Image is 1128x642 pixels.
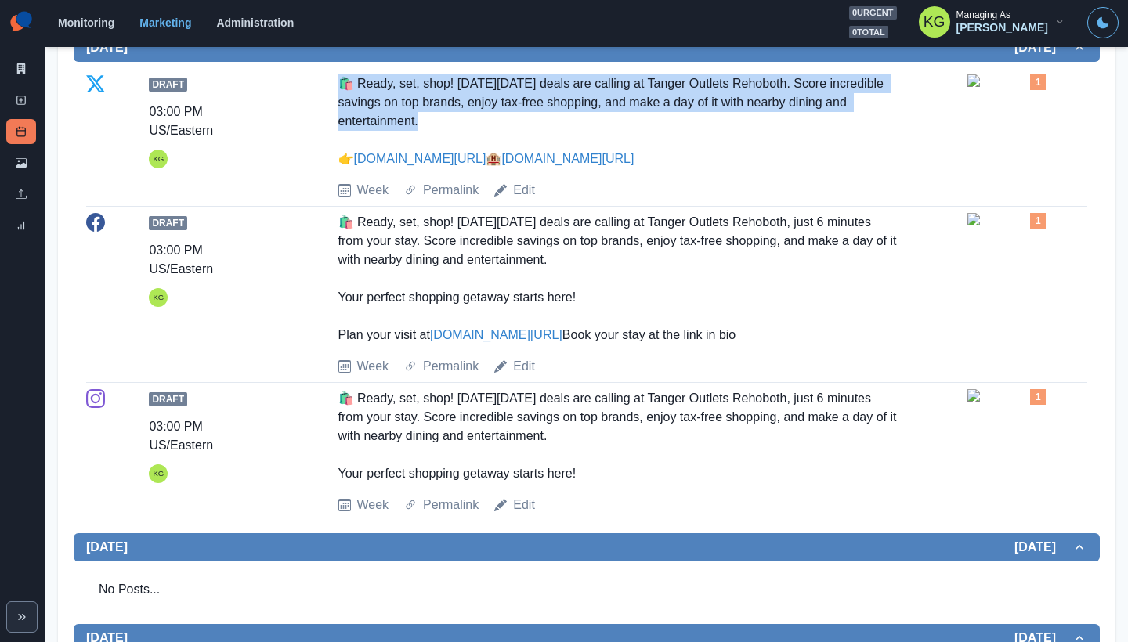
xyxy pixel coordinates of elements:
[1014,40,1072,55] h2: [DATE]
[924,3,945,41] div: Katrina Gallardo
[74,62,1100,533] div: [DATE][DATE]
[1014,539,1072,554] h2: [DATE]
[423,181,479,200] a: Permalink
[149,417,269,455] div: 03:00 PM US/Eastern
[501,152,634,165] a: [DOMAIN_NAME][URL]
[956,21,1048,34] div: [PERSON_NAME]
[6,601,38,633] button: Expand
[149,103,269,140] div: 03:00 PM US/Eastern
[967,74,1046,87] img: flspiiqatem0iiex4bm8
[153,288,164,307] div: Katrina Gallardo
[153,464,164,483] div: Katrina Gallardo
[6,56,36,81] a: Marketing Summary
[6,213,36,238] a: Review Summary
[6,88,36,113] a: New Post
[6,150,36,175] a: Media Library
[423,357,479,376] a: Permalink
[357,496,389,514] a: Week
[74,533,1100,561] button: [DATE][DATE]
[338,213,898,344] div: 🛍️ Ready, set, shop! [DATE][DATE] deals are calling at Tanger Outlets Rehoboth, just 6 minutes fr...
[1030,213,1046,229] div: Total Media Attached
[513,181,535,200] a: Edit
[6,119,36,144] a: Post Schedule
[338,74,898,168] div: 🛍️ Ready, set, shop! [DATE][DATE] deals are calling at Tanger Outlets Rehoboth. Score incredible ...
[153,150,164,168] div: Katrina Gallardo
[513,496,535,514] a: Edit
[513,357,535,376] a: Edit
[354,152,486,165] a: [DOMAIN_NAME][URL]
[86,568,1087,611] div: No Posts...
[338,389,898,483] div: 🛍️ Ready, set, shop! [DATE][DATE] deals are calling at Tanger Outlets Rehoboth, just 6 minutes fr...
[423,496,479,514] a: Permalink
[1030,74,1046,90] div: Total Media Attached
[430,328,562,341] a: [DOMAIN_NAME][URL]
[357,181,389,200] a: Week
[149,241,269,279] div: 03:00 PM US/Eastern
[149,392,187,406] span: Draft
[906,6,1078,38] button: Managing As[PERSON_NAME]
[849,6,897,20] span: 0 urgent
[1030,389,1046,405] div: Total Media Attached
[149,216,187,230] span: Draft
[149,78,187,92] span: Draft
[86,40,128,55] h2: [DATE]
[967,213,1046,225] img: flspiiqatem0iiex4bm8
[357,357,389,376] a: Week
[849,26,888,39] span: 0 total
[956,9,1010,20] div: Managing As
[86,539,128,554] h2: [DATE]
[139,16,191,29] a: Marketing
[74,561,1100,624] div: [DATE][DATE]
[967,389,1046,402] img: flspiiqatem0iiex4bm8
[216,16,294,29] a: Administration
[58,16,114,29] a: Monitoring
[1087,7,1119,38] button: Toggle Mode
[6,182,36,207] a: Uploads
[74,34,1100,62] button: [DATE][DATE]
